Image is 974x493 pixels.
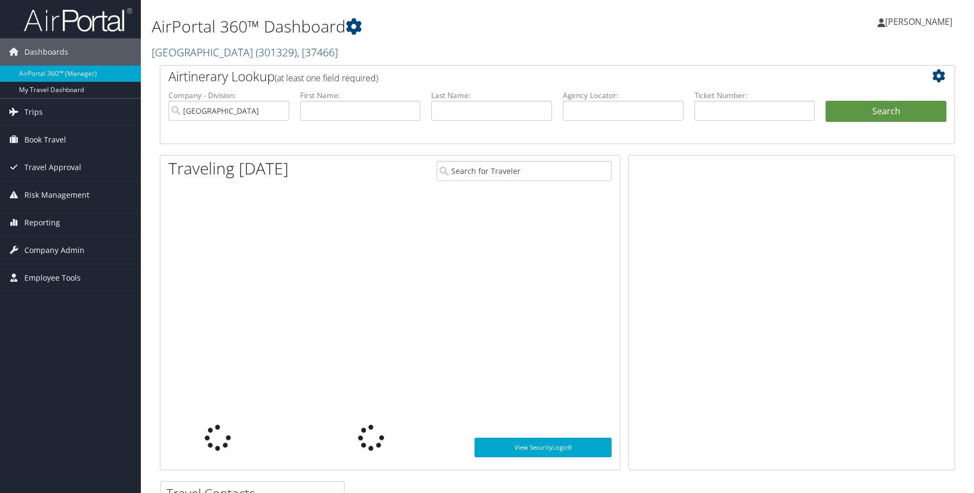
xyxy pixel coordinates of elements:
[24,38,68,66] span: Dashboards
[168,90,289,101] label: Company - Division:
[694,90,815,101] label: Ticket Number:
[152,45,338,60] a: [GEOGRAPHIC_DATA]
[24,126,66,153] span: Book Travel
[24,99,43,126] span: Trips
[152,15,693,38] h1: AirPortal 360™ Dashboard
[24,237,85,264] span: Company Admin
[275,72,378,84] span: (at least one field required)
[431,90,552,101] label: Last Name:
[563,90,684,101] label: Agency Locator:
[826,101,946,122] button: Search
[475,438,612,457] a: View SecurityLogic®
[24,264,81,291] span: Employee Tools
[878,5,963,38] a: [PERSON_NAME]
[437,161,612,181] input: Search for Traveler
[168,157,289,180] h1: Traveling [DATE]
[300,90,421,101] label: First Name:
[24,7,132,33] img: airportal-logo.png
[24,154,81,181] span: Travel Approval
[297,45,338,60] span: , [ 37466 ]
[24,209,60,236] span: Reporting
[168,67,880,86] h2: Airtinerary Lookup
[256,45,297,60] span: ( 301329 )
[24,181,89,209] span: Risk Management
[885,16,952,28] span: [PERSON_NAME]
